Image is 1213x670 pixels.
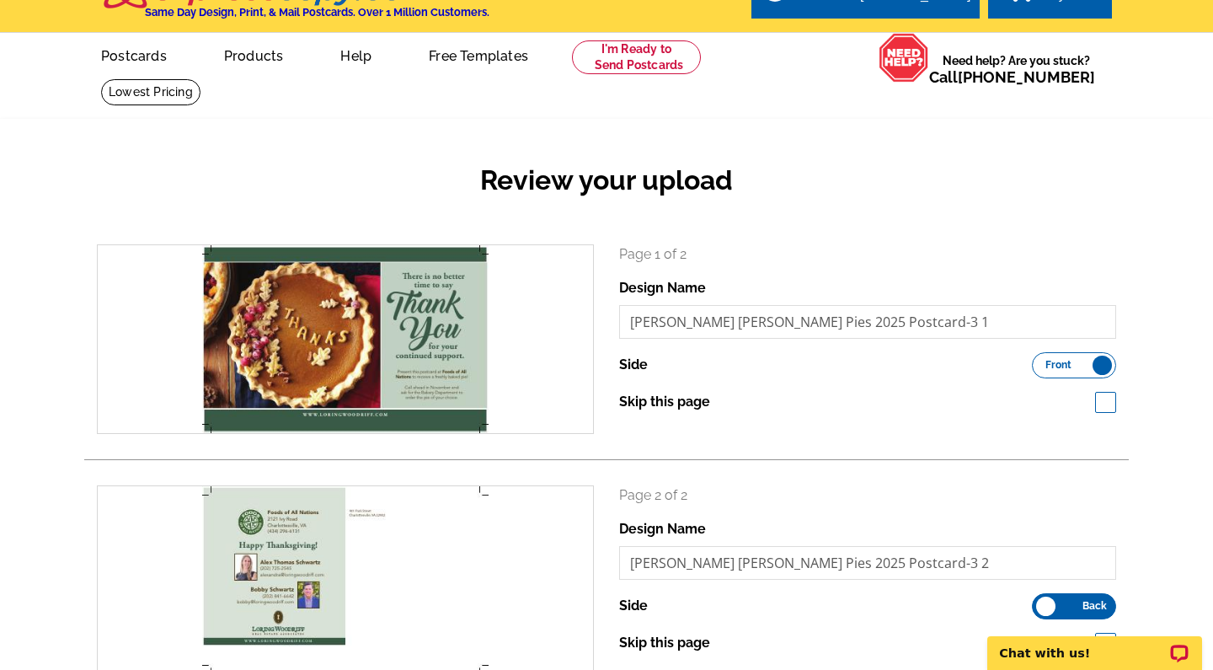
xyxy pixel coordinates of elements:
h4: Same Day Design, Print, & Mail Postcards. Over 1 Million Customers. [145,6,489,19]
span: Front [1045,361,1071,369]
iframe: LiveChat chat widget [976,617,1213,670]
h2: Review your upload [84,164,1129,196]
label: Skip this page [619,633,710,653]
label: Side [619,355,648,375]
label: Design Name [619,278,706,298]
span: Need help? Are you stuck? [929,52,1103,86]
label: Skip this page [619,392,710,412]
img: help [879,33,929,83]
span: Call [929,68,1095,86]
p: Page 2 of 2 [619,485,1116,506]
span: Back [1082,602,1107,610]
label: Design Name [619,519,706,539]
input: File Name [619,546,1116,580]
input: File Name [619,305,1116,339]
a: Postcards [74,35,194,74]
p: Page 1 of 2 [619,244,1116,265]
a: Free Templates [402,35,555,74]
label: Side [619,596,648,616]
a: Products [197,35,311,74]
a: Help [313,35,398,74]
a: [PHONE_NUMBER] [958,68,1095,86]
